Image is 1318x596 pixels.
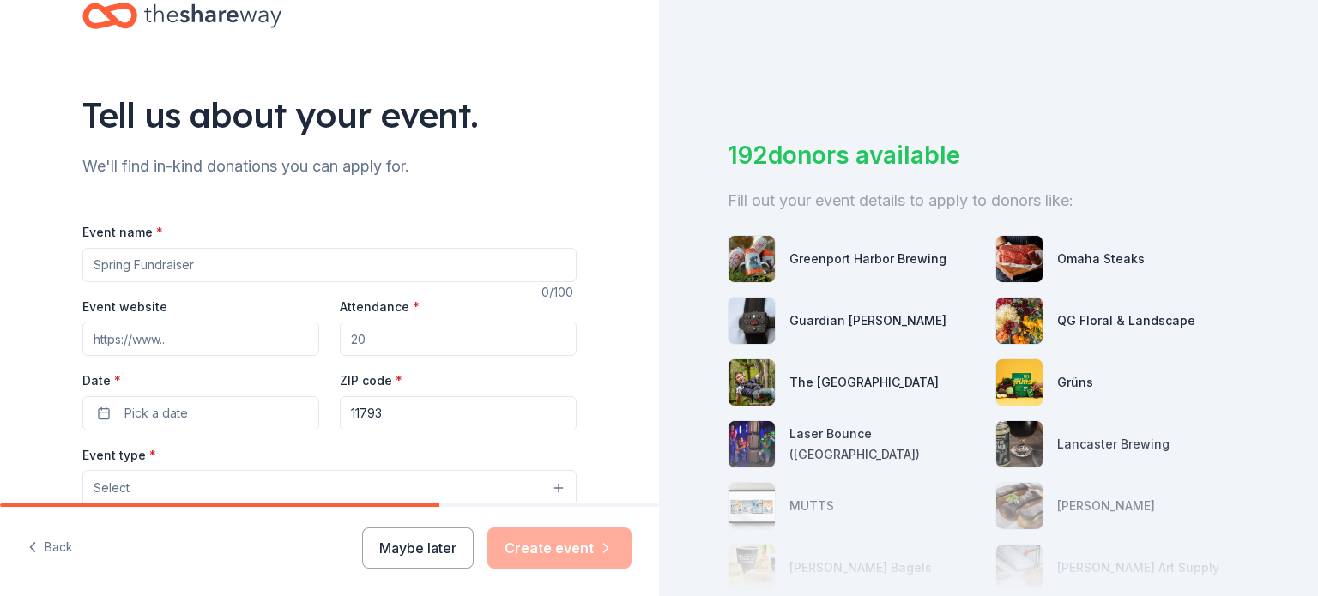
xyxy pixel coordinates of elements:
[1057,310,1195,331] div: QG Floral & Landscape
[82,153,577,180] div: We'll find in-kind donations you can apply for.
[789,310,946,331] div: Guardian [PERSON_NAME]
[124,403,188,424] span: Pick a date
[729,298,775,344] img: photo for Guardian Angel Device
[362,527,474,569] button: Maybe later
[729,236,775,282] img: photo for Greenport Harbor Brewing
[94,478,130,498] span: Select
[996,236,1043,282] img: photo for Omaha Steaks
[82,248,577,282] input: Spring Fundraiser
[340,298,420,316] label: Attendance
[27,530,73,566] button: Back
[996,298,1043,344] img: photo for QG Floral & Landscape
[82,322,319,356] input: https://www...
[728,137,1249,173] div: 192 donors available
[82,372,319,389] label: Date
[340,322,577,356] input: 20
[996,359,1043,406] img: photo for Grüns
[82,91,577,139] div: Tell us about your event.
[1057,372,1093,393] div: Grüns
[541,282,577,303] div: 0 /100
[82,224,163,241] label: Event name
[1057,249,1145,269] div: Omaha Steaks
[340,396,577,430] input: 12345 (U.S. only)
[789,249,946,269] div: Greenport Harbor Brewing
[340,372,402,389] label: ZIP code
[82,447,156,464] label: Event type
[728,187,1249,214] div: Fill out your event details to apply to donors like:
[789,372,939,393] div: The [GEOGRAPHIC_DATA]
[82,396,319,430] button: Pick a date
[729,359,775,406] img: photo for The Adventure Park
[82,470,577,506] button: Select
[82,298,167,316] label: Event website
